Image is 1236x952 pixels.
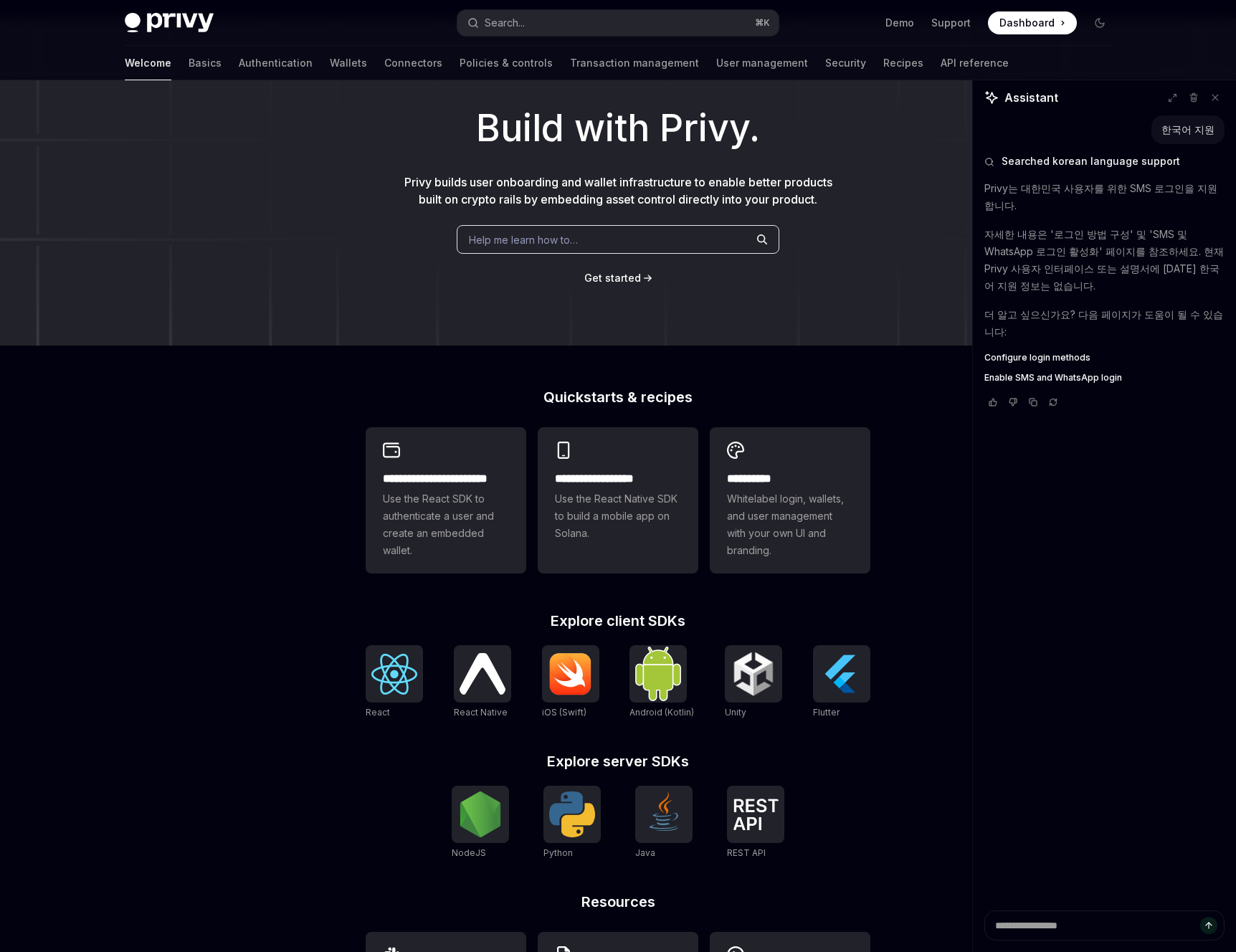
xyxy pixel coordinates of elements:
img: Python [549,791,595,837]
span: React [366,707,390,718]
a: API reference [941,46,1009,80]
h2: Quickstarts & recipes [366,390,870,404]
a: React NativeReact Native [454,645,511,720]
h2: Explore server SDKs [366,754,870,768]
button: Searched korean language support [984,154,1225,168]
div: 한국어 지원 [1161,123,1214,137]
button: Send message [1200,917,1217,934]
img: dark logo [125,13,214,33]
img: iOS (Swift) [548,652,594,695]
a: Welcome [125,46,171,80]
h2: Explore client SDKs [366,614,870,628]
img: React [371,654,417,695]
span: Unity [725,707,746,718]
div: Search... [485,14,525,32]
a: User management [716,46,808,80]
p: Privy는 대한민국 사용자를 위한 SMS 로그인을 지원합니다. [984,180,1225,214]
a: FlutterFlutter [813,645,870,720]
span: React Native [454,707,508,718]
a: PythonPython [543,786,601,860]
a: Transaction management [570,46,699,80]
img: React Native [460,653,505,694]
a: Security [825,46,866,80]
span: Use the React SDK to authenticate a user and create an embedded wallet. [383,490,509,559]
a: Enable SMS and WhatsApp login [984,372,1225,384]
a: Wallets [330,46,367,80]
a: Authentication [239,46,313,80]
a: Android (Kotlin)Android (Kotlin) [629,645,694,720]
a: ReactReact [366,645,423,720]
span: Configure login methods [984,352,1090,363]
span: ⌘ K [755,17,770,29]
a: Demo [885,16,914,30]
a: UnityUnity [725,645,782,720]
a: Recipes [883,46,923,80]
span: NodeJS [452,847,486,858]
span: Python [543,847,573,858]
span: Get started [584,272,641,284]
span: Help me learn how to… [469,232,578,247]
button: Toggle dark mode [1088,11,1111,34]
a: NodeJSNodeJS [452,786,509,860]
span: iOS (Swift) [542,707,586,718]
img: REST API [733,799,779,830]
a: Get started [584,271,641,285]
span: Privy builds user onboarding and wallet infrastructure to enable better products built on crypto ... [404,175,832,206]
span: Searched korean language support [1002,154,1180,168]
a: Connectors [384,46,442,80]
span: Assistant [1004,89,1058,106]
a: Policies & controls [460,46,553,80]
img: Flutter [819,651,865,697]
span: Dashboard [999,16,1055,30]
span: Flutter [813,707,840,718]
img: NodeJS [457,791,503,837]
a: iOS (Swift)iOS (Swift) [542,645,599,720]
img: Unity [731,651,776,697]
p: 더 알고 싶으신가요? 다음 페이지가 도움이 될 수 있습니다: [984,306,1225,341]
a: Configure login methods [984,352,1225,363]
p: 자세한 내용은 '로그인 방법 구성' 및 'SMS 및 WhatsApp 로그인 활성화' 페이지를 참조하세요. 현재 Privy 사용자 인터페이스 또는 설명서에 [DATE] 한국어 ... [984,226,1225,295]
a: Basics [189,46,222,80]
button: Search...⌘K [457,10,779,36]
span: Android (Kotlin) [629,707,694,718]
img: Java [641,791,687,837]
a: Dashboard [988,11,1077,34]
span: REST API [727,847,766,858]
h2: Resources [366,895,870,909]
span: Whitelabel login, wallets, and user management with your own UI and branding. [727,490,853,559]
a: **** **** **** ***Use the React Native SDK to build a mobile app on Solana. [538,427,698,573]
a: JavaJava [635,786,693,860]
a: **** *****Whitelabel login, wallets, and user management with your own UI and branding. [710,427,870,573]
span: Java [635,847,655,858]
a: REST APIREST API [727,786,784,860]
img: Android (Kotlin) [635,647,681,700]
h1: Build with Privy. [23,100,1213,156]
a: Support [931,16,971,30]
span: Use the React Native SDK to build a mobile app on Solana. [555,490,681,542]
span: Enable SMS and WhatsApp login [984,372,1122,384]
